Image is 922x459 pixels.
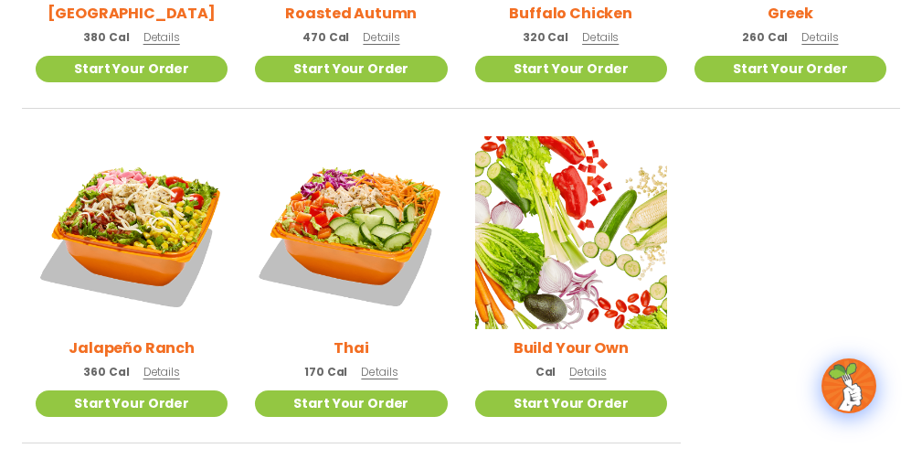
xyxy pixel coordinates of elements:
h2: Roasted Autumn [285,2,417,25]
h2: Greek [768,2,812,25]
span: 360 Cal [83,364,129,380]
span: Details [363,29,399,45]
h2: Thai [334,336,368,359]
img: wpChatIcon [823,360,874,411]
span: Cal [535,364,556,380]
a: Start Your Order [694,56,886,82]
span: 380 Cal [83,29,129,46]
span: Details [143,364,180,379]
span: 260 Cal [742,29,788,46]
span: Details [569,364,606,379]
a: Start Your Order [255,390,447,417]
span: Details [143,29,180,45]
h2: Buffalo Chicken [509,2,632,25]
img: Product photo for Jalapeño Ranch Salad [36,136,228,328]
a: Start Your Order [475,390,667,417]
h2: Jalapeño Ranch [69,336,195,359]
h2: [GEOGRAPHIC_DATA] [48,2,215,25]
span: Details [361,364,397,379]
img: Product photo for Thai Salad [255,136,447,328]
h2: Build Your Own [514,336,629,359]
span: 170 Cal [304,364,347,380]
a: Start Your Order [475,56,667,82]
img: Product photo for Build Your Own [475,136,667,328]
span: 320 Cal [523,29,568,46]
span: Details [582,29,619,45]
span: 470 Cal [302,29,349,46]
a: Start Your Order [36,56,228,82]
a: Start Your Order [255,56,447,82]
a: Start Your Order [36,390,228,417]
span: Details [801,29,838,45]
